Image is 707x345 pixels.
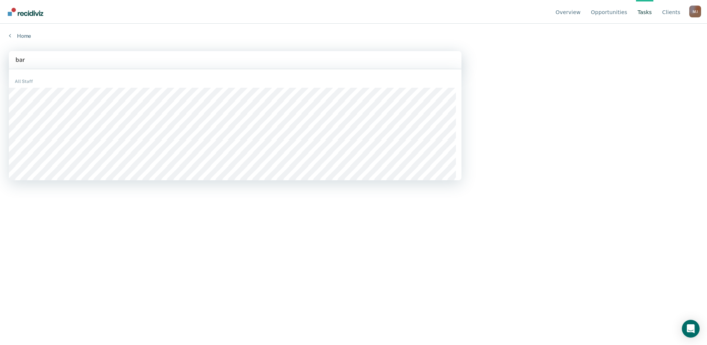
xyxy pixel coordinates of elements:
[689,6,701,17] button: Profile dropdown button
[9,78,461,85] div: All Staff
[9,33,698,39] a: Home
[682,320,700,338] div: Open Intercom Messenger
[689,6,701,17] div: M J
[8,8,43,16] img: Recidiviz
